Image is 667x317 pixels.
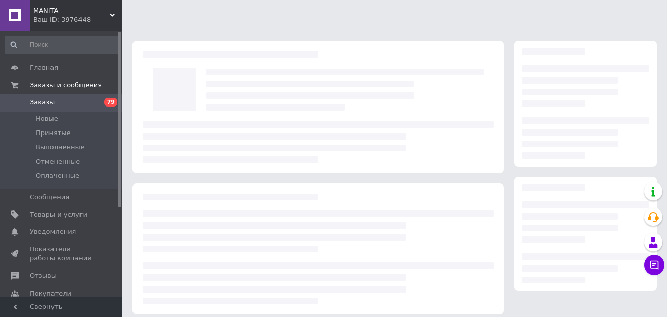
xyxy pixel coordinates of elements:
span: Сообщения [30,193,69,202]
span: Оплаченные [36,171,79,180]
span: Отмененные [36,157,80,166]
span: Принятые [36,128,71,138]
span: Отзывы [30,271,57,280]
span: 79 [104,98,117,107]
span: Заказы и сообщения [30,81,102,90]
span: MANITA [33,6,110,15]
span: Новые [36,114,58,123]
span: Главная [30,63,58,72]
span: Уведомления [30,227,76,236]
span: Заказы [30,98,55,107]
button: Чат с покупателем [644,255,664,275]
span: Показатели работы компании [30,245,94,263]
span: Выполненные [36,143,85,152]
div: Ваш ID: 3976448 [33,15,122,24]
span: Покупатели [30,289,71,298]
input: Поиск [5,36,120,54]
span: Товары и услуги [30,210,87,219]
